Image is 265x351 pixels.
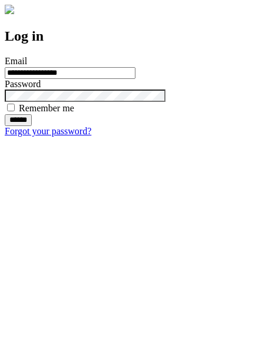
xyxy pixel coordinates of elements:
[5,5,14,14] img: logo-4e3dc11c47720685a147b03b5a06dd966a58ff35d612b21f08c02c0306f2b779.png
[5,126,91,136] a: Forgot your password?
[5,56,27,66] label: Email
[5,79,41,89] label: Password
[19,103,74,113] label: Remember me
[5,28,260,44] h2: Log in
